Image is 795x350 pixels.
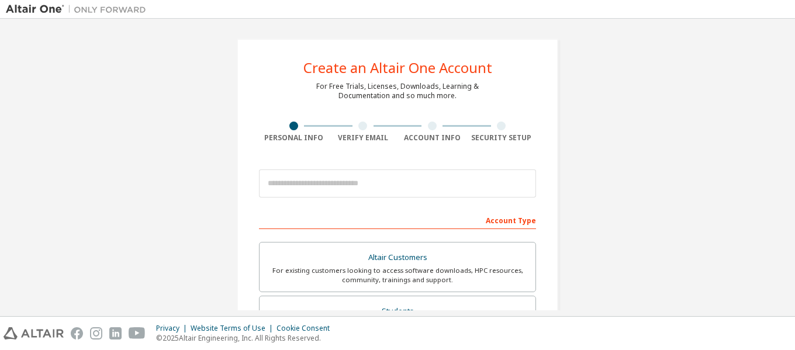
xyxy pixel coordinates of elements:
[267,303,528,320] div: Students
[90,327,102,339] img: instagram.svg
[259,133,329,143] div: Personal Info
[467,133,537,143] div: Security Setup
[276,324,337,333] div: Cookie Consent
[316,82,479,101] div: For Free Trials, Licenses, Downloads, Learning & Documentation and so much more.
[259,210,536,229] div: Account Type
[71,327,83,339] img: facebook.svg
[129,327,146,339] img: youtube.svg
[329,133,398,143] div: Verify Email
[267,266,528,285] div: For existing customers looking to access software downloads, HPC resources, community, trainings ...
[397,133,467,143] div: Account Info
[303,61,492,75] div: Create an Altair One Account
[4,327,64,339] img: altair_logo.svg
[191,324,276,333] div: Website Terms of Use
[267,249,528,266] div: Altair Customers
[156,333,337,343] p: © 2025 Altair Engineering, Inc. All Rights Reserved.
[6,4,152,15] img: Altair One
[156,324,191,333] div: Privacy
[109,327,122,339] img: linkedin.svg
